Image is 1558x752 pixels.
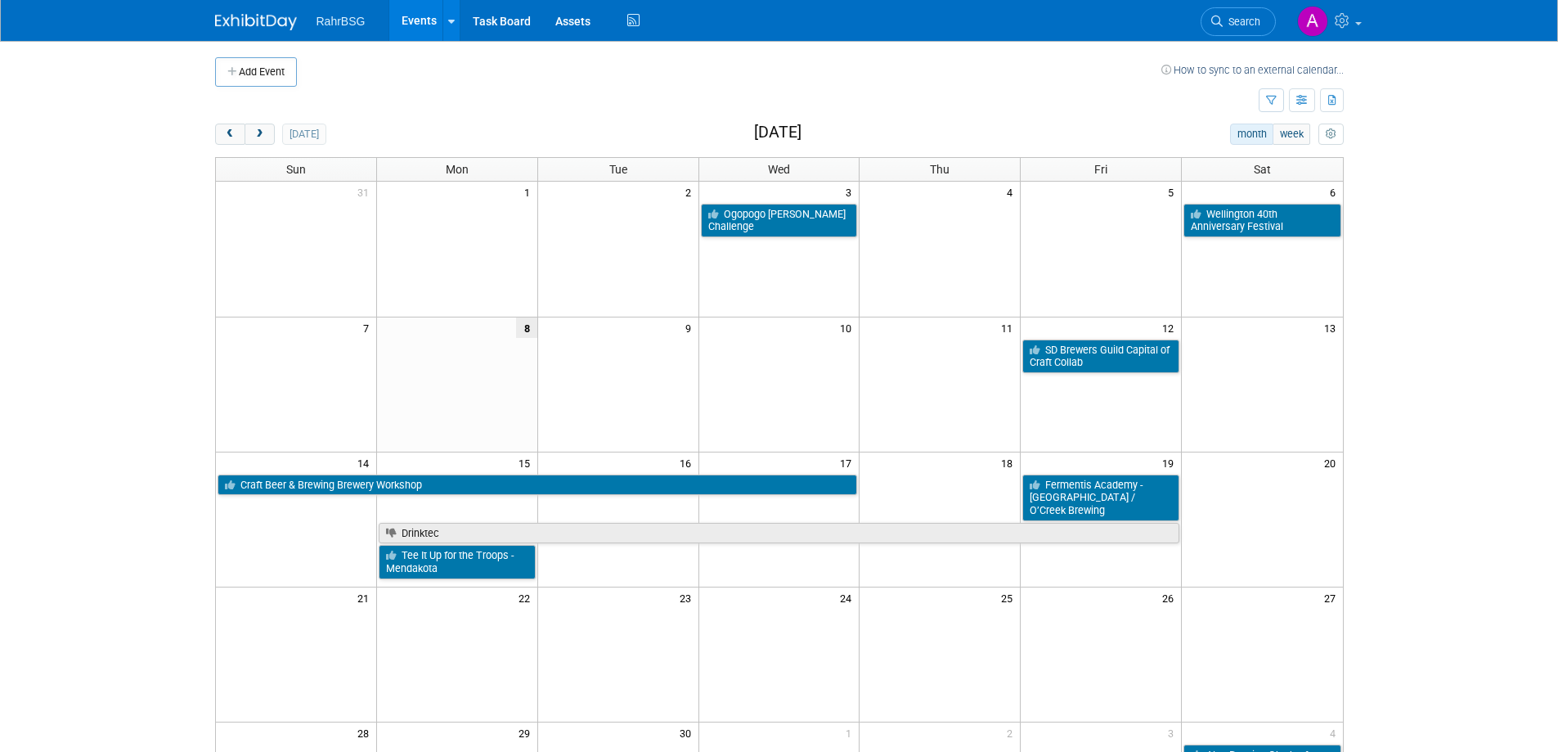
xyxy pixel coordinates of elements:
span: Wed [768,163,790,176]
h2: [DATE] [754,124,801,142]
button: month [1230,124,1273,145]
span: 11 [999,317,1020,338]
span: 4 [1328,723,1343,743]
span: 15 [517,453,537,473]
span: Thu [930,163,950,176]
span: 3 [844,182,859,202]
span: 21 [356,588,376,608]
span: 7 [361,317,376,338]
span: 9 [684,317,698,338]
span: 31 [356,182,376,202]
span: 16 [678,453,698,473]
span: 6 [1328,182,1343,202]
button: next [245,124,275,145]
span: 2 [1005,723,1020,743]
span: 1 [523,182,537,202]
span: Sun [286,163,306,176]
span: Fri [1094,163,1107,176]
a: How to sync to an external calendar... [1161,64,1344,76]
span: 22 [517,588,537,608]
a: Tee It Up for the Troops - Mendakota [379,545,536,579]
span: 4 [1005,182,1020,202]
span: 8 [516,317,537,338]
span: Tue [609,163,627,176]
span: 25 [999,588,1020,608]
span: 10 [838,317,859,338]
span: 1 [844,723,859,743]
span: 13 [1322,317,1343,338]
button: [DATE] [282,124,326,145]
span: 3 [1166,723,1181,743]
a: Craft Beer & Brewing Brewery Workshop [218,475,858,496]
a: Fermentis Academy - [GEOGRAPHIC_DATA] / O’Creek Brewing [1022,475,1179,521]
img: Anna-Lisa Brewer [1297,6,1328,37]
span: 19 [1161,453,1181,473]
img: ExhibitDay [215,14,297,30]
span: 14 [356,453,376,473]
span: Search [1223,16,1260,28]
span: 12 [1161,317,1181,338]
span: Mon [446,163,469,176]
a: SD Brewers Guild Capital of Craft Collab [1022,340,1179,373]
span: 24 [838,588,859,608]
span: 5 [1166,182,1181,202]
span: 23 [678,588,698,608]
span: 28 [356,723,376,743]
button: myCustomButton [1318,124,1343,145]
a: Wellington 40th Anniversary Festival [1183,204,1340,237]
span: 18 [999,453,1020,473]
a: Drinktec [379,523,1179,544]
a: Search [1201,7,1276,36]
span: 30 [678,723,698,743]
span: Sat [1254,163,1271,176]
button: prev [215,124,245,145]
span: 29 [517,723,537,743]
span: 2 [684,182,698,202]
a: Ogopogo [PERSON_NAME] Challenge [701,204,858,237]
span: 20 [1322,453,1343,473]
i: Personalize Calendar [1326,129,1336,140]
span: 27 [1322,588,1343,608]
span: RahrBSG [317,15,366,28]
button: week [1273,124,1310,145]
span: 17 [838,453,859,473]
button: Add Event [215,57,297,87]
span: 26 [1161,588,1181,608]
